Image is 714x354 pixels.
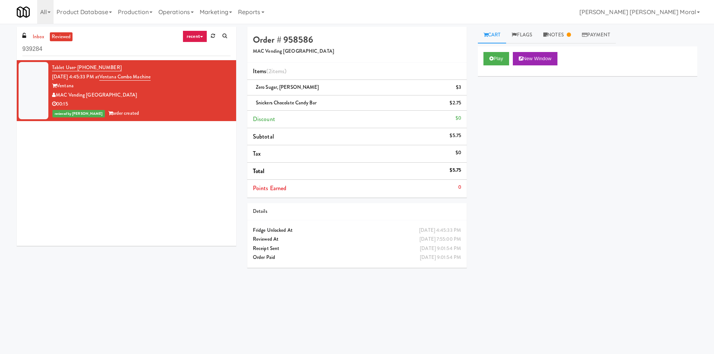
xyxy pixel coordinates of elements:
div: $2.75 [450,98,461,108]
span: Snickers Chocolate Candy Bar [256,99,316,106]
a: Ventana Combo Machine [99,73,151,81]
div: [DATE] 9:01:54 PM [420,253,461,262]
span: Points Earned [253,184,286,192]
div: [DATE] 4:45:33 PM [419,226,461,235]
span: Subtotal [253,132,274,141]
span: · [PHONE_NUMBER] [75,64,122,71]
div: Receipt Sent [253,244,461,253]
div: Ventana [52,81,231,91]
div: Fridge Unlocked At [253,226,461,235]
span: reviewed by [PERSON_NAME] [52,110,105,117]
span: (2 ) [266,67,286,75]
div: Details [253,207,461,216]
div: 0 [458,183,461,192]
a: inbox [31,32,46,42]
input: Search vision orders [22,42,231,56]
div: $5.75 [450,131,461,140]
button: New Window [513,52,557,65]
span: Discount [253,115,275,123]
div: $0 [456,114,461,123]
span: order created [108,110,139,117]
a: Cart [478,27,506,43]
div: $5.75 [450,166,461,175]
span: Total [253,167,265,175]
a: Tablet User· [PHONE_NUMBER] [52,64,122,71]
div: 00:15 [52,100,231,109]
div: [DATE] 9:01:54 PM [420,244,461,253]
a: Payment [576,27,616,43]
a: Notes [538,27,576,43]
a: reviewed [50,32,73,42]
div: $0 [456,148,461,157]
div: MAC Vending [GEOGRAPHIC_DATA] [52,91,231,100]
a: Flags [506,27,538,43]
ng-pluralize: items [271,67,285,75]
span: Zero Sugar, [PERSON_NAME] [256,84,319,91]
span: [DATE] 4:45:33 PM at [52,73,99,80]
div: Order Paid [253,253,461,262]
div: $3 [456,83,461,92]
img: Micromart [17,6,30,19]
span: Items [253,67,286,75]
button: Play [483,52,509,65]
li: Tablet User· [PHONE_NUMBER][DATE] 4:45:33 PM atVentana Combo MachineVentanaMAC Vending [GEOGRAPHI... [17,60,236,121]
a: recent [183,30,207,42]
h4: Order # 958586 [253,35,461,45]
div: [DATE] 7:55:00 PM [419,235,461,244]
div: Reviewed At [253,235,461,244]
h5: MAC Vending [GEOGRAPHIC_DATA] [253,49,461,54]
span: Tax [253,149,261,158]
